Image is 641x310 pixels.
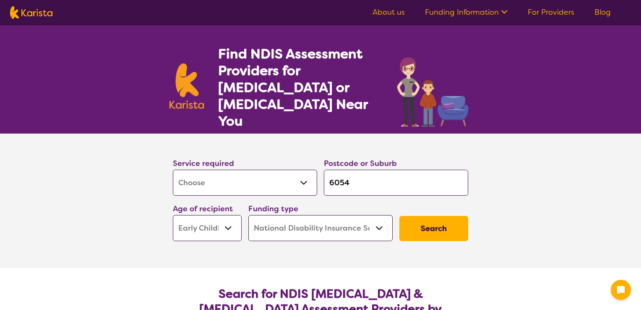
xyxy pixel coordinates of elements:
[218,45,380,129] h1: Find NDIS Assessment Providers for [MEDICAL_DATA] or [MEDICAL_DATA] Near You
[373,7,405,17] a: About us
[324,170,468,196] input: Type
[395,53,472,126] img: assessment
[173,204,233,214] label: Age of recipient
[173,158,234,168] label: Service required
[10,6,52,19] img: Karista logo
[169,63,204,109] img: Karista logo
[594,7,611,17] a: Blog
[248,204,298,214] label: Funding type
[528,7,574,17] a: For Providers
[425,7,508,17] a: Funding Information
[399,216,468,241] button: Search
[324,158,397,168] label: Postcode or Suburb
